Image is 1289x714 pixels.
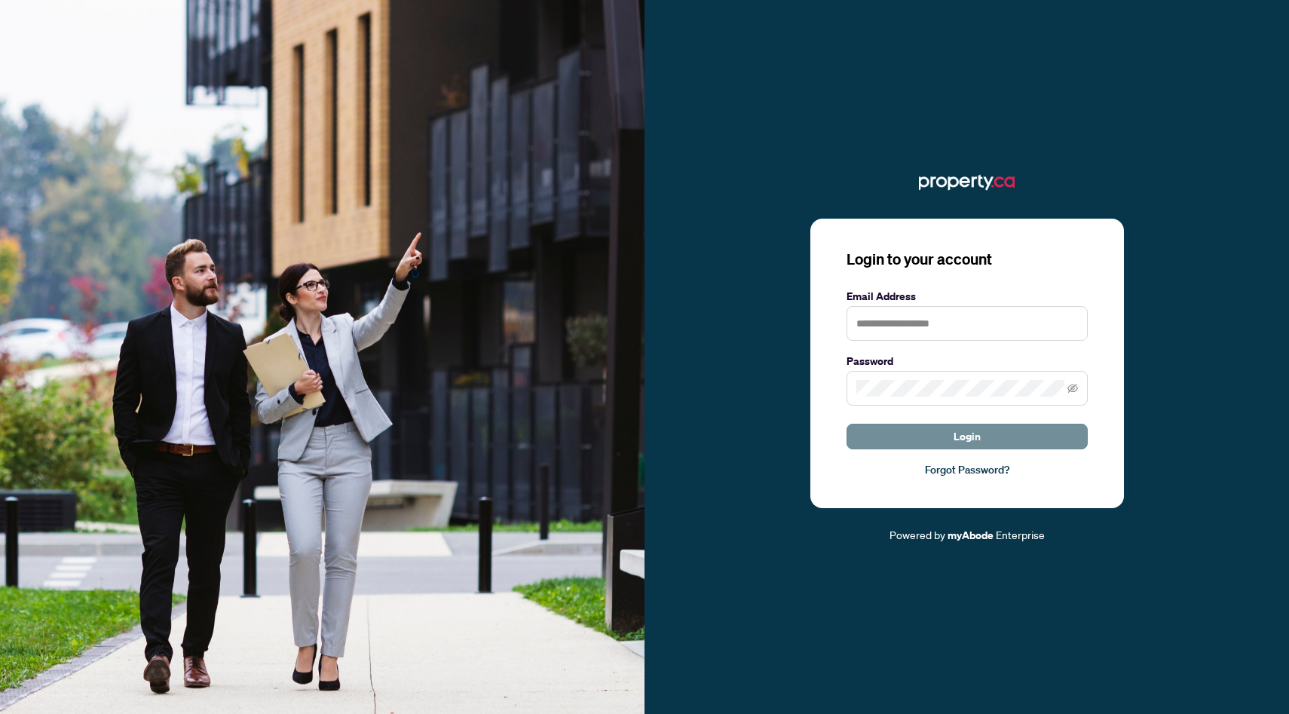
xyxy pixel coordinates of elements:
span: Login [954,424,981,449]
a: myAbode [948,527,994,544]
img: ma-logo [919,170,1015,195]
label: Password [847,353,1088,369]
span: eye-invisible [1067,383,1078,394]
label: Email Address [847,288,1088,305]
button: Login [847,424,1088,449]
a: Forgot Password? [847,461,1088,478]
span: Powered by [889,528,945,541]
h3: Login to your account [847,249,1088,270]
span: Enterprise [996,528,1045,541]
